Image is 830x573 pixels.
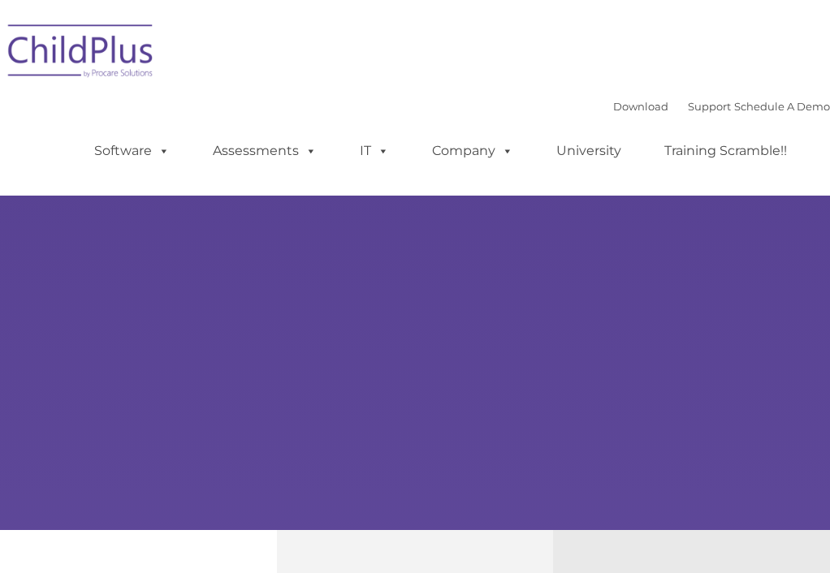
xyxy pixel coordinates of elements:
[540,135,638,167] a: University
[648,135,803,167] a: Training Scramble!!
[416,135,530,167] a: Company
[344,135,405,167] a: IT
[613,100,668,113] a: Download
[613,100,830,113] font: |
[734,100,830,113] a: Schedule A Demo
[78,135,186,167] a: Software
[688,100,731,113] a: Support
[197,135,333,167] a: Assessments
